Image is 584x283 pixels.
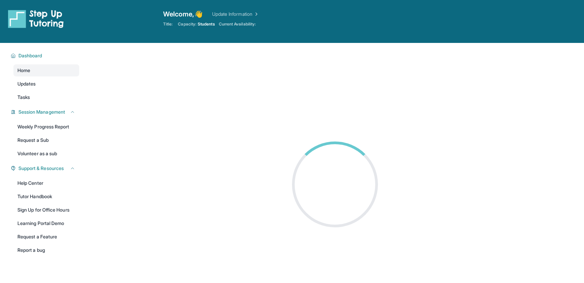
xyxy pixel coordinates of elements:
[13,134,79,146] a: Request a Sub
[17,67,30,74] span: Home
[163,21,173,27] span: Title:
[13,217,79,229] a: Learning Portal Demo
[17,80,36,87] span: Updates
[13,148,79,160] a: Volunteer as a sub
[13,190,79,203] a: Tutor Handbook
[163,9,203,19] span: Welcome, 👋
[13,231,79,243] a: Request a Feature
[212,11,259,17] a: Update Information
[16,52,75,59] button: Dashboard
[13,204,79,216] a: Sign Up for Office Hours
[13,244,79,256] a: Report a bug
[198,21,215,27] span: Students
[252,11,259,17] img: Chevron Right
[16,165,75,172] button: Support & Resources
[13,177,79,189] a: Help Center
[13,64,79,76] a: Home
[13,91,79,103] a: Tasks
[8,9,64,28] img: logo
[18,165,64,172] span: Support & Resources
[178,21,196,27] span: Capacity:
[13,78,79,90] a: Updates
[18,52,42,59] span: Dashboard
[18,109,65,115] span: Session Management
[17,94,30,101] span: Tasks
[13,121,79,133] a: Weekly Progress Report
[219,21,256,27] span: Current Availability:
[16,109,75,115] button: Session Management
